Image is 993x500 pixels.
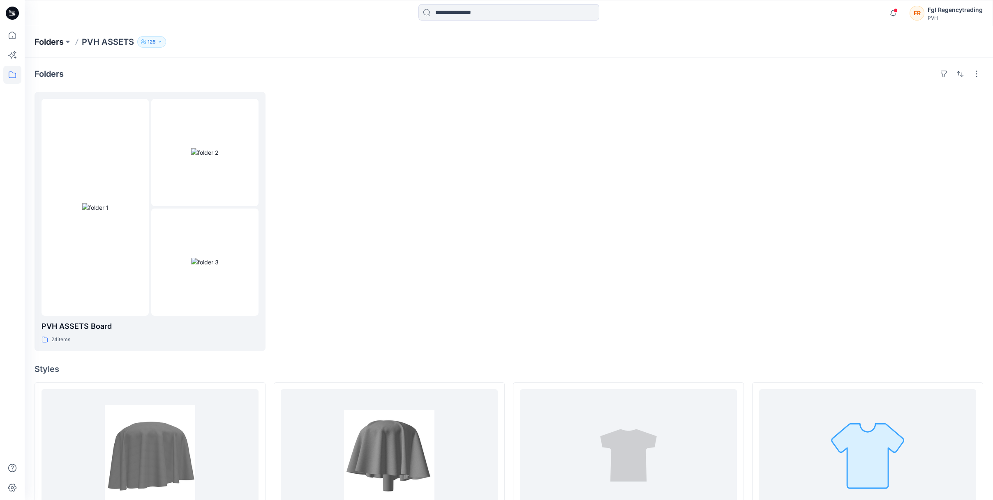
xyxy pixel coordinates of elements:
h4: Folders [35,69,64,79]
div: Fgl Regencytrading [928,5,983,15]
button: 126 [137,36,166,48]
div: FR [910,6,924,21]
div: PVH [928,15,983,21]
h4: Styles [35,364,983,374]
p: PVH ASSETS [82,36,134,48]
img: folder 3 [191,258,219,266]
p: PVH ASSETS Board [42,321,259,332]
p: 126 [148,37,156,46]
a: Folders [35,36,64,48]
p: 24 items [51,335,70,344]
a: folder 1folder 2folder 3PVH ASSETS Board24items [35,92,266,351]
img: folder 1 [82,203,109,212]
img: folder 2 [191,148,219,157]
